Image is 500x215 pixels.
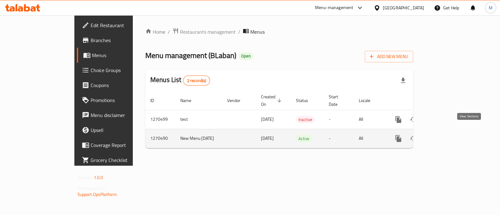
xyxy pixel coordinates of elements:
[91,141,153,149] span: Coverage Report
[296,97,316,104] span: Status
[238,28,240,36] li: /
[261,134,274,142] span: [DATE]
[172,28,236,36] a: Restaurants management
[77,18,158,33] a: Edit Restaurant
[489,4,492,11] span: M
[77,123,158,138] a: Upsell
[391,112,406,127] button: more
[396,73,411,88] div: Export file
[145,48,236,62] span: Menu management ( BLaban )
[77,108,158,123] a: Menu disclaimer
[391,131,406,146] button: more
[145,28,413,36] nav: breadcrumb
[94,173,103,182] span: 1.0.0
[354,110,386,129] td: All
[91,96,153,104] span: Promotions
[239,52,253,60] div: Open
[150,97,162,104] span: ID
[250,28,265,36] span: Menus
[77,138,158,153] a: Coverage Report
[175,110,222,129] td: test
[91,126,153,134] span: Upsell
[145,91,456,148] table: enhanced table
[365,51,413,62] button: Add New Menu
[91,66,153,74] span: Choice Groups
[315,4,353,12] div: Menu-management
[77,190,117,198] a: Support.OpsPlatform
[324,129,354,148] td: -
[180,97,199,104] span: Name
[145,129,175,148] td: 1270490
[91,81,153,89] span: Coupons
[145,110,175,129] td: 1270499
[77,63,158,78] a: Choice Groups
[91,22,153,29] span: Edit Restaurant
[180,28,236,36] span: Restaurants management
[77,93,158,108] a: Promotions
[77,33,158,48] a: Branches
[168,28,170,36] li: /
[91,37,153,44] span: Branches
[406,131,421,146] button: Change Status
[77,78,158,93] a: Coupons
[77,48,158,63] a: Menus
[296,116,315,123] span: Inactive
[354,129,386,148] td: All
[296,135,312,142] span: Active
[77,184,106,192] span: Get support on:
[183,76,210,86] div: Total records count
[324,110,354,129] td: -
[77,173,93,182] span: Version:
[92,51,153,59] span: Menus
[329,93,346,108] span: Start Date
[91,156,153,164] span: Grocery Checklist
[261,115,274,123] span: [DATE]
[406,112,421,127] button: Change Status
[261,93,283,108] span: Created On
[77,153,158,168] a: Grocery Checklist
[386,91,456,110] th: Actions
[91,111,153,119] span: Menu disclaimer
[359,97,378,104] span: Locale
[239,53,253,59] span: Open
[175,129,222,148] td: New Menu [DATE]
[370,53,408,61] span: Add New Menu
[183,78,210,84] span: 2 record(s)
[227,97,248,104] span: Vendor
[383,4,424,11] div: [GEOGRAPHIC_DATA]
[150,75,210,86] h2: Menus List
